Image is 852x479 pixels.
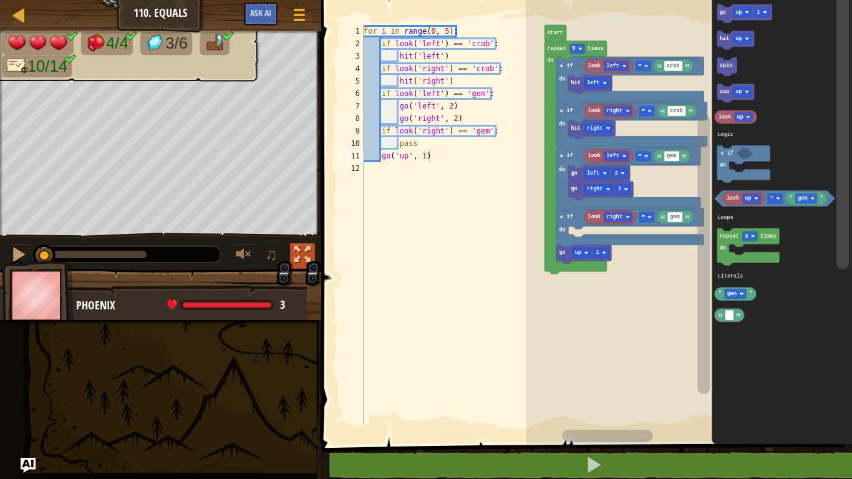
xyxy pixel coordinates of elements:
text: left [607,153,619,159]
text: gem [798,195,808,201]
text: if [567,63,573,69]
text: crab [667,63,680,69]
span: 3 [280,297,285,312]
text: = [642,214,645,220]
span: 3/6 [165,34,188,52]
text: look [588,108,601,114]
text: go [571,186,578,192]
text: up [736,36,742,42]
div: 12 [339,162,364,175]
div: health: 3 / 3 [167,299,285,311]
text: crab [670,108,683,114]
text: Loops [718,215,733,221]
text: go [559,249,566,256]
text: 1 [757,9,760,16]
text: look [727,195,739,201]
text: " [719,291,722,297]
div: 4 [339,62,364,75]
text: do [559,121,566,127]
div: 11 [339,150,364,162]
text: repeat [548,46,567,52]
text: left [587,80,599,86]
button: ♫ [263,243,284,269]
button: Ask AI [244,2,278,26]
text: look [588,63,601,69]
text: look [588,214,601,220]
button: Ask AI [21,458,36,473]
div: 7 [339,100,364,112]
text: left [607,63,619,69]
span: ♫ [265,245,278,264]
text: " [820,195,823,201]
text: gem [727,291,737,297]
button: Ctrl + P: Pause [6,243,31,269]
text: zap [720,89,729,95]
text: Logic [718,132,733,138]
li: Your hero must survive. [2,32,73,55]
button: Toggle fullscreen [290,243,315,269]
text: spin [720,62,732,69]
text: up [736,89,742,95]
text: up [737,114,743,120]
text: times [588,46,604,52]
text: " [790,195,793,201]
text: right [587,186,603,192]
text: = [639,63,642,69]
text: right [587,125,603,132]
text: left [587,170,599,177]
text: hit [571,125,581,132]
text: do [559,76,566,82]
button: Adjust volume [231,243,256,269]
text: right [607,214,622,220]
text: hit [571,80,581,87]
text: up [575,249,581,256]
img: thang_avatar_frame.png [2,261,74,330]
div: 3 [339,50,364,62]
text: " [749,291,752,297]
text: if [567,214,573,220]
div: 9 [339,125,364,137]
text: do [720,245,726,251]
text: if [567,153,573,159]
text: if [728,150,734,157]
span: 10/14 [27,57,67,75]
text: if [567,108,573,114]
text: do [720,162,726,168]
div: 5 [339,75,364,87]
text: hit [720,36,729,42]
text: Start [548,30,563,36]
text: 2 [615,170,618,177]
text: Literals [718,273,743,279]
div: 6 [339,87,364,100]
div: 2 [339,37,364,50]
text: 5 [573,46,576,52]
text: up [745,195,752,201]
text: = [770,195,773,201]
text: look [588,153,601,159]
span: 4/4 [106,34,128,52]
li: Defeat the enemies. [81,32,133,55]
text: do [559,167,566,173]
div: Phoenix [76,298,294,314]
text: look [719,114,731,120]
text: gem [667,153,677,159]
div: 10 [339,137,364,150]
text: do [548,57,554,64]
text: repeat [720,233,739,239]
text: = [639,153,642,159]
li: Go to the raft. [200,32,230,55]
text: 1 [596,249,599,256]
text: go [571,170,578,177]
text: times [760,233,776,239]
div: 8 [339,112,364,125]
text: do [559,227,566,233]
div: 1 [339,25,364,37]
text: gem [670,214,680,220]
button: Show game menu [284,2,315,32]
text: = [642,108,645,114]
text: 3 [745,233,748,239]
text: up [736,9,742,16]
text: go [720,9,726,16]
li: Only 12 lines of code [2,55,72,78]
text: 2 [618,186,621,192]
